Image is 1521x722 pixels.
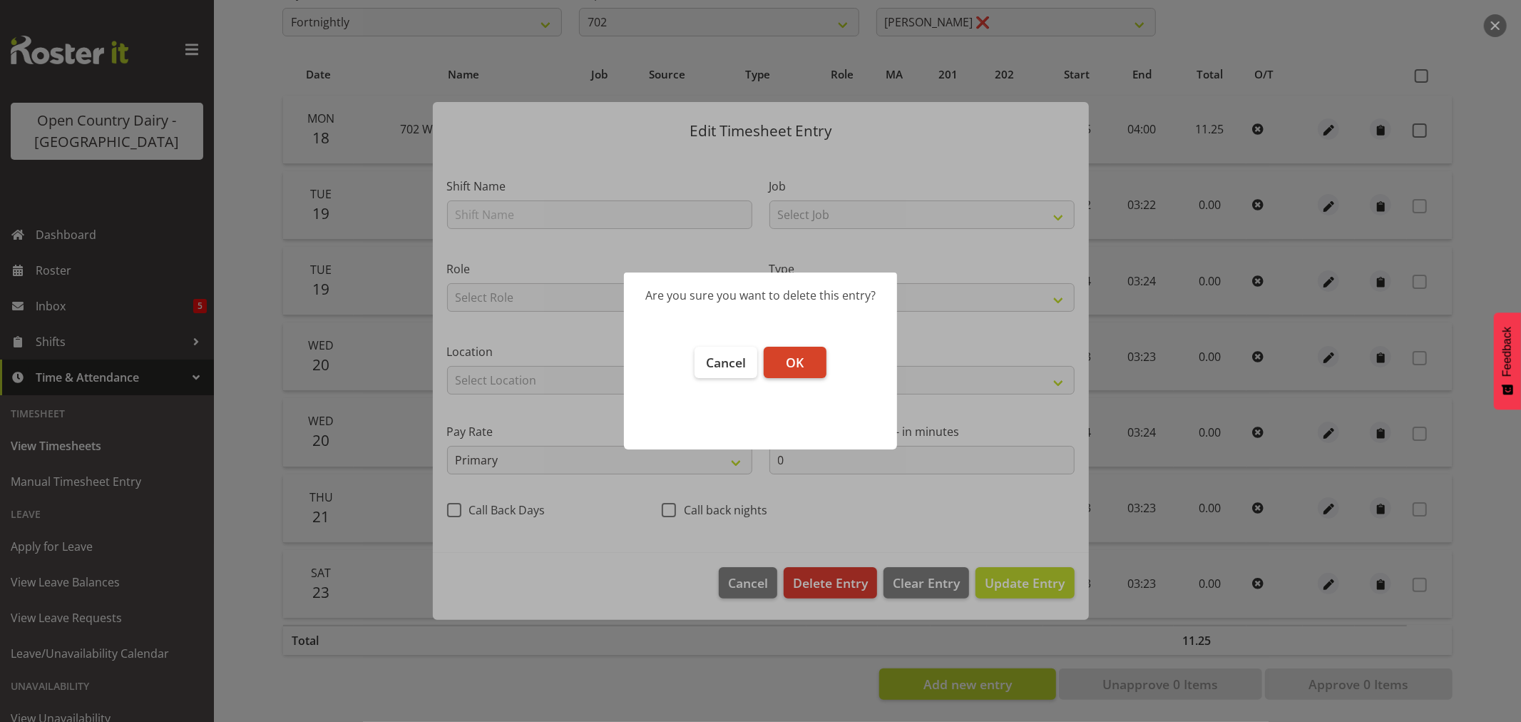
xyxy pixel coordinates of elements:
[1501,327,1514,377] span: Feedback
[695,347,757,378] button: Cancel
[645,287,876,304] div: Are you sure you want to delete this entry?
[764,347,826,378] button: OK
[786,354,804,371] span: OK
[1494,312,1521,410] button: Feedback - Show survey
[706,354,746,371] span: Cancel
